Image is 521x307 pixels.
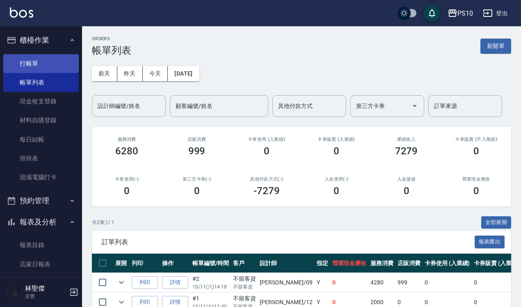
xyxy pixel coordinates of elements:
[480,6,511,21] button: 登出
[190,273,231,292] td: #2
[368,254,395,273] th: 服務消費
[117,66,143,81] button: 昨天
[451,137,501,142] h2: 卡券販賣 (不入業績)
[194,185,200,197] h3: 0
[7,284,23,300] img: Person
[192,283,229,291] p: 10/11 (六) 14:18
[334,185,339,197] h3: 0
[102,238,475,246] span: 訂單列表
[264,145,270,157] h3: 0
[480,39,511,54] button: 新開單
[3,111,79,130] a: 材料自購登錄
[315,254,330,273] th: 指定
[25,293,67,300] p: 主管
[3,54,79,73] a: 打帳單
[395,254,423,273] th: 店販消費
[404,185,409,197] h3: 0
[233,283,256,291] p: 不留客資
[92,66,117,81] button: 前天
[231,254,258,273] th: 客戶
[3,190,79,211] button: 預約管理
[168,66,199,81] button: [DATE]
[242,176,292,182] h2: 其他付款方式(-)
[130,254,160,273] th: 列印
[423,273,472,292] td: 0
[115,145,138,157] h3: 6280
[457,8,473,18] div: PS10
[475,238,505,245] a: 報表匯出
[368,273,395,292] td: 4280
[424,5,440,21] button: save
[315,273,330,292] td: Y
[115,276,128,289] button: expand row
[475,236,505,248] button: 報表匯出
[473,185,479,197] h3: 0
[311,176,361,182] h2: 入金使用(-)
[330,273,369,292] td: 0
[451,176,501,182] h2: 營業現金應收
[330,254,369,273] th: 營業現金應收
[481,216,512,229] button: 全部展開
[10,7,33,18] img: Logo
[190,254,231,273] th: 帳單編號/時間
[162,276,188,289] a: 詳情
[3,255,79,274] a: 店家日報表
[143,66,168,81] button: 今天
[92,219,114,226] p: 共 2 筆, 1 / 1
[311,137,361,142] h2: 卡券販賣 (入業績)
[242,137,292,142] h2: 卡券使用 (入業績)
[408,99,421,112] button: Open
[171,176,222,182] h2: 第三方卡券(-)
[92,45,131,56] h3: 帳單列表
[102,176,152,182] h2: 卡券使用(-)
[334,145,339,157] h3: 0
[3,274,79,293] a: 互助日報表
[254,185,280,197] h3: -7279
[171,137,222,142] h2: 店販消費
[473,145,479,157] h3: 0
[480,42,511,50] a: 新開單
[395,273,423,292] td: 999
[3,92,79,111] a: 現金收支登錄
[3,168,79,187] a: 現場電腦打卡
[395,145,418,157] h3: 7279
[3,130,79,149] a: 每日結帳
[160,254,190,273] th: 操作
[92,36,131,41] h2: ORDERS
[258,254,314,273] th: 設計師
[188,145,206,157] h3: 999
[3,149,79,168] a: 排班表
[132,276,158,289] button: 列印
[233,294,256,303] div: 不留客資
[102,137,152,142] h3: 服務消費
[3,30,79,51] button: 櫃檯作業
[444,5,476,22] button: PS10
[3,236,79,254] a: 報表目錄
[25,284,67,293] h5: 林聖傑
[381,137,431,142] h2: 業績收入
[3,211,79,233] button: 報表及分析
[381,176,431,182] h2: 入金儲值
[258,273,314,292] td: [PERSON_NAME] /09
[113,254,130,273] th: 展開
[233,275,256,283] div: 不留客資
[3,73,79,92] a: 帳單列表
[124,185,130,197] h3: 0
[423,254,472,273] th: 卡券使用 (入業績)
